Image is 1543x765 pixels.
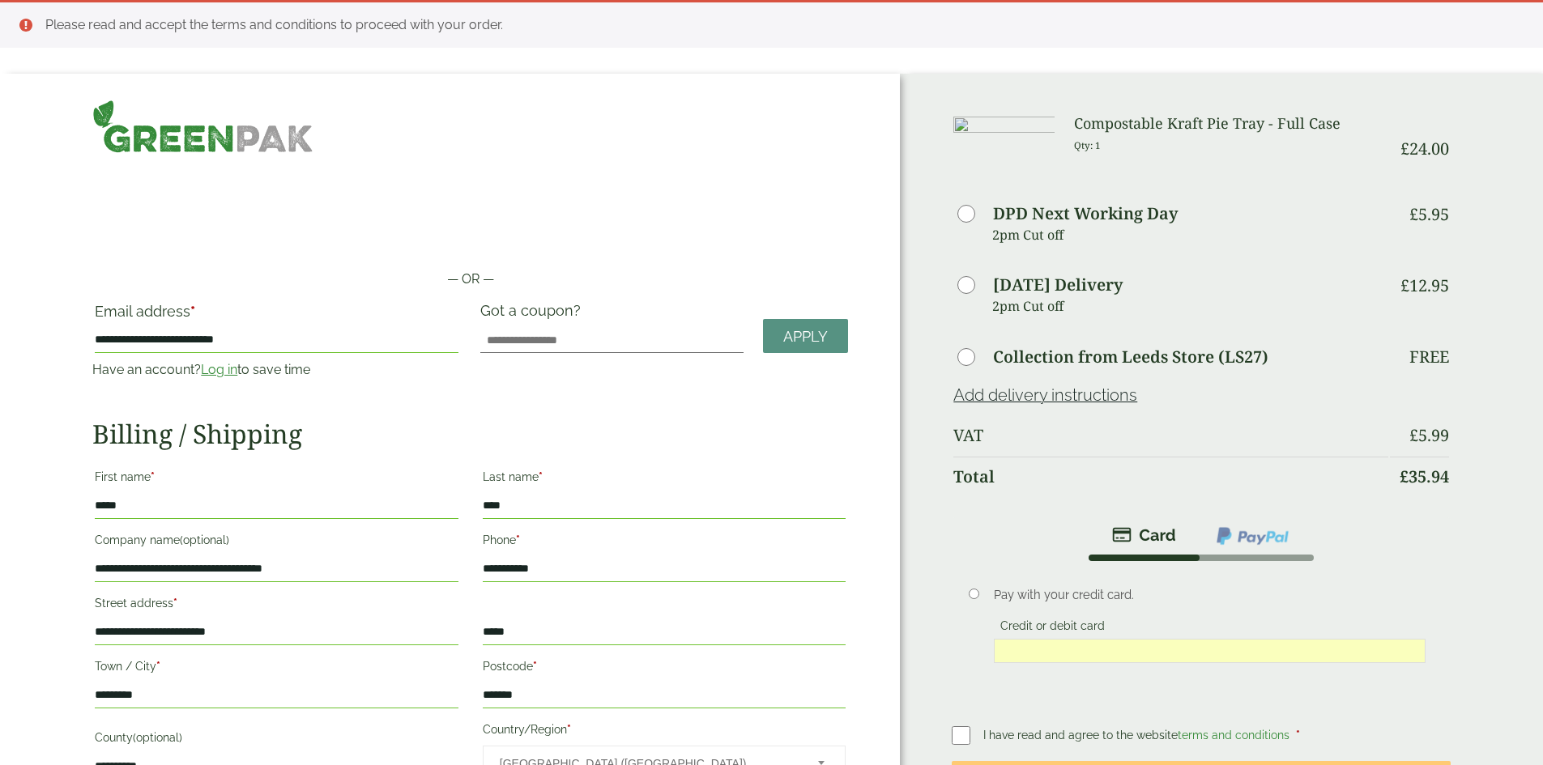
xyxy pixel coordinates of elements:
abbr: required [156,660,160,673]
label: Last name [483,465,846,493]
a: terms and conditions [1178,729,1289,742]
label: Email address [95,304,458,327]
span: £ [1400,274,1409,296]
iframe: Secure payment button frame [92,218,848,250]
a: Add delivery instructions [953,385,1137,405]
span: £ [1409,424,1418,446]
p: 2pm Cut off [992,223,1387,247]
label: Credit or debit card [994,619,1111,637]
label: Postcode [483,655,846,682]
small: Qty: 1 [1074,139,1101,151]
a: Log in [201,362,237,377]
span: (optional) [180,533,229,546]
a: Apply [763,319,848,354]
img: ppcp-gateway.png [1215,525,1290,546]
label: Town / City [95,655,458,682]
abbr: required [173,597,177,610]
label: Got a coupon? [480,302,587,327]
span: £ [1409,203,1418,225]
li: Please read and accept the terms and conditions to proceed with your order. [45,15,1517,35]
p: Pay with your credit card. [994,586,1426,604]
label: Company name [95,529,458,556]
bdi: 5.95 [1409,203,1449,225]
p: — OR — [92,270,848,289]
abbr: required [533,660,537,673]
abbr: required [190,303,195,320]
bdi: 24.00 [1400,138,1449,159]
span: Apply [783,328,828,346]
p: Have an account? to save time [92,360,460,380]
label: DPD Next Working Day [993,206,1178,222]
span: £ [1400,138,1409,159]
img: stripe.png [1112,525,1176,545]
iframe: Secure card payment input frame [999,644,1421,658]
abbr: required [516,533,520,546]
bdi: 5.99 [1409,424,1449,446]
label: [DATE] Delivery [993,277,1123,293]
span: I have read and agree to the website [983,729,1293,742]
label: First name [95,465,458,493]
label: Phone [483,529,846,556]
span: £ [1400,465,1409,487]
th: VAT [953,416,1387,455]
th: Total [953,457,1387,496]
abbr: required [151,470,155,483]
abbr: required [539,470,543,483]
label: Country/Region [483,718,846,746]
label: Street address [95,592,458,619]
label: County [95,726,458,754]
p: 2pm Cut off [992,294,1387,318]
img: GreenPak Supplies [92,100,313,153]
bdi: 35.94 [1400,465,1449,487]
h3: Compostable Kraft Pie Tray - Full Case [1074,115,1387,133]
h2: Billing / Shipping [92,419,848,449]
span: (optional) [133,731,182,744]
label: Collection from Leeds Store (LS27) [993,349,1268,365]
p: Free [1409,347,1449,367]
abbr: required [567,723,571,736]
abbr: required [1296,729,1300,742]
bdi: 12.95 [1400,274,1449,296]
